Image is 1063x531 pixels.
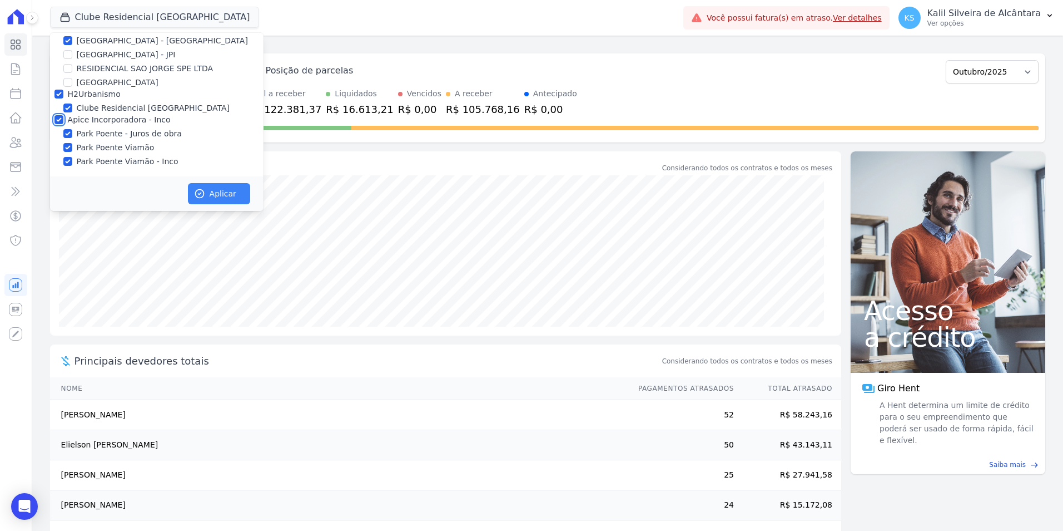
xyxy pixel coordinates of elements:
[662,163,832,173] div: Considerando todos os contratos e todos os meses
[326,102,393,117] div: R$ 16.613,21
[833,13,882,22] a: Ver detalhes
[533,88,577,100] div: Antecipado
[248,102,322,117] div: R$ 122.381,37
[628,430,734,460] td: 50
[890,2,1063,33] button: KS Kalil Silveira de Alcântara Ver opções
[446,102,520,117] div: R$ 105.768,16
[877,400,1034,446] span: A Hent determina um limite de crédito para o seu empreendimento que poderá ser usado de forma ráp...
[857,460,1039,470] a: Saiba mais east
[398,102,441,117] div: R$ 0,00
[50,7,260,28] button: Clube Residencial [GEOGRAPHIC_DATA]
[905,14,915,22] span: KS
[662,356,832,366] span: Considerando todos os contratos e todos os meses
[864,297,1032,324] span: Acesso
[77,128,182,140] label: Park Poente - Juros de obra
[77,102,230,114] label: Clube Residencial [GEOGRAPHIC_DATA]
[989,460,1026,470] span: Saiba mais
[248,88,322,100] div: Total a receber
[11,493,38,520] div: Open Intercom Messenger
[188,183,250,204] button: Aplicar
[74,353,660,368] span: Principais devedores totais
[524,102,577,117] div: R$ 0,00
[455,88,493,100] div: A receber
[77,142,155,154] label: Park Poente Viamão
[68,90,121,99] label: H2Urbanismo
[77,35,248,47] label: [GEOGRAPHIC_DATA] - [GEOGRAPHIC_DATA]
[77,49,176,61] label: [GEOGRAPHIC_DATA] - JPI
[628,460,734,490] td: 25
[407,88,441,100] div: Vencidos
[50,460,628,490] td: [PERSON_NAME]
[877,382,920,395] span: Giro Hent
[77,156,178,168] label: Park Poente Viamão - Inco
[734,430,841,460] td: R$ 43.143,11
[335,88,377,100] div: Liquidados
[50,377,628,400] th: Nome
[707,12,882,24] span: Você possui fatura(s) em atraso.
[734,400,841,430] td: R$ 58.243,16
[927,19,1041,28] p: Ver opções
[628,400,734,430] td: 52
[734,460,841,490] td: R$ 27.941,58
[734,377,841,400] th: Total Atrasado
[734,490,841,520] td: R$ 15.172,08
[50,430,628,460] td: Elielson [PERSON_NAME]
[864,324,1032,351] span: a crédito
[74,160,660,175] div: Saldo devedor total
[266,64,354,77] div: Posição de parcelas
[1030,461,1039,469] span: east
[927,8,1041,19] p: Kalil Silveira de Alcântara
[77,77,158,88] label: [GEOGRAPHIC_DATA]
[628,377,734,400] th: Pagamentos Atrasados
[628,490,734,520] td: 24
[50,490,628,520] td: [PERSON_NAME]
[50,400,628,430] td: [PERSON_NAME]
[77,63,213,75] label: RESIDENCIAL SAO JORGE SPE LTDA
[68,115,171,124] label: Apice Incorporadora - Inco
